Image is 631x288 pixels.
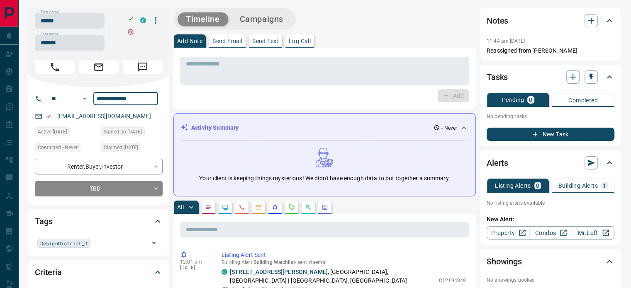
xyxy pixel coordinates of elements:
a: [STREET_ADDRESS][PERSON_NAME] [230,269,328,275]
div: Alerts [487,153,614,173]
p: No showings booked [487,276,614,284]
span: Email [79,61,119,74]
p: C12194849 [439,277,466,284]
p: Pending [502,97,524,103]
h2: Alerts [487,156,508,169]
p: Completed [568,97,598,103]
svg: Email Verified [46,114,51,119]
div: Tags [35,211,163,231]
svg: Lead Browsing Activity [222,204,229,211]
h2: Criteria [35,266,62,279]
div: condos.ca [140,17,146,23]
div: Sat Oct 29 2016 [101,127,163,139]
p: 11:44 am [DATE] [487,38,525,44]
a: Condos [529,226,572,240]
span: Signed up [DATE] [104,128,142,136]
p: [DATE] [180,265,209,271]
p: 1 [603,183,606,189]
div: TBD [35,181,163,196]
p: - Never [441,124,457,132]
p: No listing alerts available [487,199,614,207]
span: Active [DATE] [38,128,67,136]
p: Log Call [289,38,311,44]
div: Notes [487,11,614,31]
p: Building Alerts [558,183,598,189]
p: Listing Alert Sent [222,251,466,259]
p: All [177,204,184,210]
p: Add Note [177,38,202,44]
h2: Showings [487,255,522,268]
button: New Task [487,128,614,141]
a: [EMAIL_ADDRESS][DOMAIN_NAME] [57,113,151,119]
svg: Notes [205,204,212,211]
div: condos.ca [222,269,227,275]
button: Open [80,94,90,104]
a: Property [487,226,529,240]
span: DesignDistrict_1 [40,239,88,247]
span: Call [35,61,75,74]
div: Tasks [487,67,614,87]
button: Campaigns [231,12,292,26]
p: 0 [536,183,539,189]
button: Open [148,237,160,249]
span: Claimed [DATE] [104,143,138,152]
h2: Tags [35,215,52,228]
label: First name [41,10,59,15]
svg: Emails [255,204,262,211]
p: Activity Summary [191,123,239,132]
div: Activity Summary- Never [180,120,469,136]
svg: Calls [239,204,245,211]
p: 12:01 am [180,259,209,265]
button: Timeline [178,12,228,26]
p: No pending tasks [487,110,614,123]
a: Mr.Loft [572,226,614,240]
div: Showings [487,252,614,271]
p: Send Email [212,38,242,44]
p: Building Alert : - sent via email [222,259,466,265]
svg: Opportunities [305,204,312,211]
p: 0 [529,97,532,103]
div: Sun Aug 29 2021 [101,143,163,155]
label: Last name [41,31,59,37]
p: Reassigned from [PERSON_NAME] [487,46,614,55]
p: Send Text [252,38,279,44]
svg: Requests [288,204,295,211]
span: Contacted - Never [38,143,78,152]
p: , [GEOGRAPHIC_DATA], [GEOGRAPHIC_DATA] | [GEOGRAPHIC_DATA], [GEOGRAPHIC_DATA] [230,268,435,285]
p: Your client is keeping things mysterious! We didn't have enough data to put together a summary. [199,174,450,183]
span: Building Watchlist [253,259,295,265]
span: Message [123,61,163,74]
p: New Alert: [487,215,614,224]
div: Renter , Buyer , Investor [35,159,163,174]
h2: Tasks [487,70,508,84]
div: Thu Oct 13 2022 [35,127,97,139]
div: Criteria [35,262,163,282]
p: Listing Alerts [495,183,531,189]
svg: Listing Alerts [272,204,278,211]
svg: Agent Actions [322,204,328,211]
h2: Notes [487,14,508,27]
